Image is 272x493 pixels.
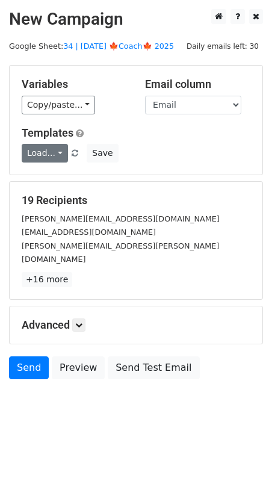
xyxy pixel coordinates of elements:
[9,42,174,51] small: Google Sheet:
[22,126,73,139] a: Templates
[212,435,272,493] iframe: Chat Widget
[22,144,68,163] a: Load...
[145,78,250,91] h5: Email column
[9,356,49,379] a: Send
[108,356,199,379] a: Send Test Email
[63,42,174,51] a: 34 | [DATE] 🍁Coach🍁 2025
[182,40,263,53] span: Daily emails left: 30
[9,9,263,29] h2: New Campaign
[182,42,263,51] a: Daily emails left: 30
[22,318,250,332] h5: Advanced
[22,78,127,91] h5: Variables
[52,356,105,379] a: Preview
[87,144,118,163] button: Save
[22,272,72,287] a: +16 more
[22,241,219,264] small: [PERSON_NAME][EMAIL_ADDRESS][PERSON_NAME][DOMAIN_NAME]
[22,228,156,237] small: [EMAIL_ADDRESS][DOMAIN_NAME]
[22,194,250,207] h5: 19 Recipients
[22,96,95,114] a: Copy/paste...
[22,214,220,223] small: [PERSON_NAME][EMAIL_ADDRESS][DOMAIN_NAME]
